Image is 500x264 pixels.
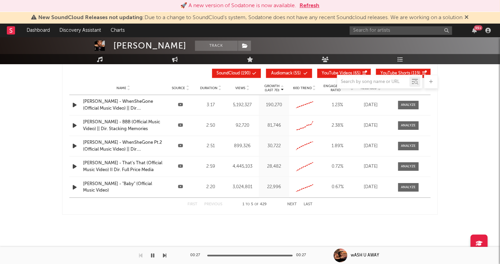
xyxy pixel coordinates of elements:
[357,102,385,109] div: [DATE]
[204,203,222,206] button: Previous
[261,122,288,129] div: 81,746
[357,143,385,150] div: [DATE]
[83,98,164,112] a: [PERSON_NAME] - WhenSheGone (Official Music Video) || Dir. [PERSON_NAME]
[83,181,164,194] a: [PERSON_NAME] - "Baby" (Official Music Video)
[228,163,258,170] div: 4,445,103
[261,102,288,109] div: 190,270
[22,24,55,37] a: Dashboard
[228,143,258,150] div: 899,326
[197,184,224,191] div: 2:20
[272,71,293,75] span: Audiomack
[474,25,483,30] div: 99 +
[472,28,477,33] button: 99+
[39,15,463,20] span: : Due to a change to SoundCloud's system, Sodatone does not have any recent Soundcloud releases. ...
[39,15,143,20] span: New SoundCloud Releases not updating
[321,143,354,150] div: 1.89 %
[197,122,224,129] div: 2:50
[321,163,354,170] div: 0.72 %
[266,69,312,78] button: Audiomack(55)
[300,2,320,10] button: Refresh
[380,71,410,75] span: YouTube Shorts
[287,203,297,206] button: Next
[197,163,224,170] div: 2:59
[357,163,385,170] div: [DATE]
[228,102,258,109] div: 5,192,327
[187,203,197,206] button: First
[217,71,240,75] span: SoundCloud
[195,41,238,51] button: Track
[321,102,354,109] div: 1.23 %
[212,69,261,78] button: SoundCloud(190)
[246,203,250,206] span: to
[322,71,361,75] span: ( 65 )
[55,24,106,37] a: Discovery Assistant
[321,122,354,129] div: 2.38 %
[296,251,310,260] div: 00:27
[217,71,251,75] span: ( 190 )
[83,119,164,132] a: [PERSON_NAME] - BBB (Official Music Video) || Dir. Stacking Memories
[264,88,280,92] p: (Last 7d)
[351,252,379,259] div: wASH U AWAY
[465,15,469,20] span: Dismiss
[357,122,385,129] div: [DATE]
[357,184,385,191] div: [DATE]
[270,71,302,75] span: ( 55 )
[337,79,409,85] input: Search by song name or URL
[181,2,296,10] div: 🚀 A new version of Sodatone is now available.
[261,184,288,191] div: 22,996
[197,102,224,109] div: 3:17
[228,122,258,129] div: 92,720
[197,143,224,150] div: 2:51
[83,160,164,173] a: [PERSON_NAME] - That's That (Official Music Video) II Dir. Full Price Media
[113,41,186,51] div: [PERSON_NAME]
[255,203,259,206] span: of
[380,71,420,75] span: ( 119 )
[106,24,129,37] a: Charts
[190,251,204,260] div: 00:27
[236,200,274,209] div: 1 5 429
[304,203,312,206] button: Last
[261,163,288,170] div: 28,482
[376,69,431,78] button: YouTube Shorts(119)
[261,143,288,150] div: 30,722
[322,71,352,75] span: YouTube Videos
[350,26,452,35] input: Search for artists
[228,184,258,191] div: 3,024,801
[317,69,371,78] button: YouTube Videos(65)
[321,184,354,191] div: 0.67 %
[83,139,164,153] a: [PERSON_NAME] - WhenSheGone Pt.2 (Official Music Video) || Dir. [PERSON_NAME]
